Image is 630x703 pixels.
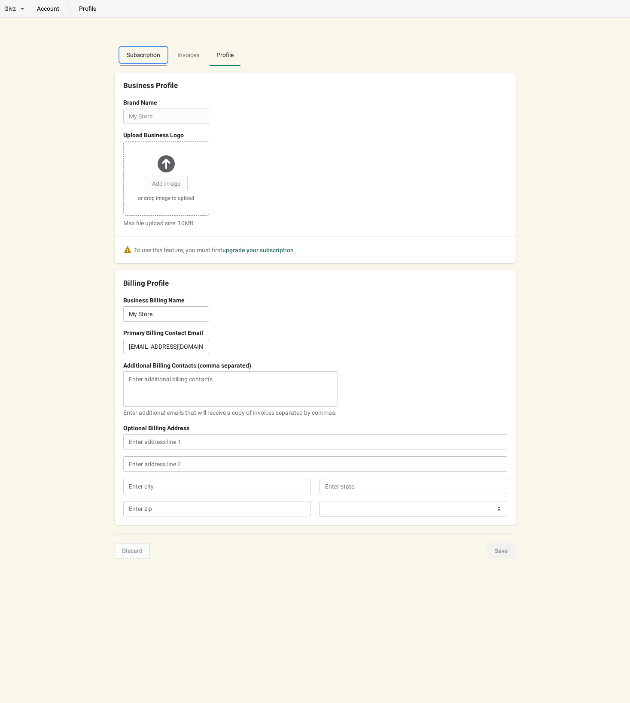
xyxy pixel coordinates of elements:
input: Enter zip [123,501,311,516]
span: or drop image to upload [138,195,194,201]
input: Enter business billing name [123,306,209,322]
div: Optional Billing Address [123,424,189,432]
div: Add image [145,176,188,191]
div: Primary Billing Contact Email [123,329,203,337]
input: My Store [123,109,209,124]
div: Additional Billing Contacts (comma separated) [123,361,251,370]
input: Enter address line 1 [123,434,507,450]
span: Givz [4,4,16,13]
div: Business Profile [123,81,507,90]
div: Billing Profile [123,279,507,287]
div: Brand Name [123,98,157,107]
input: Enter email [123,339,209,354]
p: profile [71,4,104,13]
div: Enter additional emails that will receive a copy of invoices separated by commas. [123,408,338,417]
input: Enter address line 2 [123,456,507,472]
div: To use this feature, you must first [134,246,294,254]
span: Profile [210,47,240,63]
span: Subscription [120,47,167,63]
div: Max file upload size: 10MB [123,219,209,227]
span: Invoices [170,47,206,63]
input: Enter state [320,479,507,494]
a: account [29,4,67,13]
button: upgrade your subscription [222,246,294,254]
div: Upload Business Logo [123,131,184,139]
div: Business Billing Name [123,296,185,305]
input: Enter city [123,479,311,494]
